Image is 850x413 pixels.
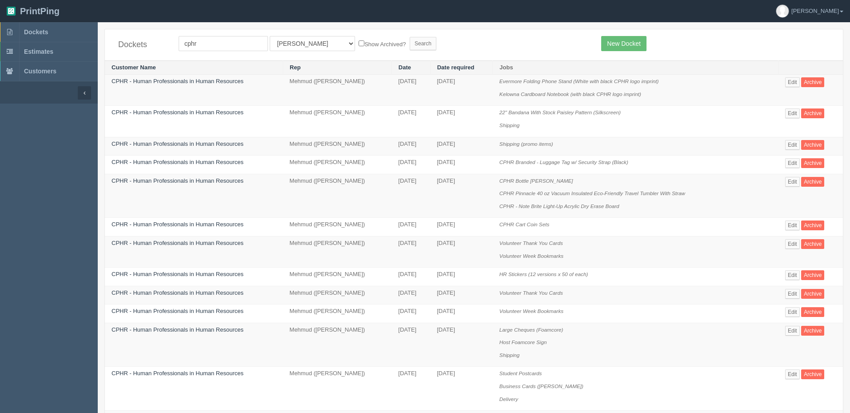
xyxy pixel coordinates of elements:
[283,137,392,156] td: Mehmud ([PERSON_NAME])
[499,122,520,128] i: Shipping
[283,286,392,305] td: Mehmud ([PERSON_NAME])
[785,270,800,280] a: Edit
[283,323,392,367] td: Mehmud ([PERSON_NAME])
[499,308,563,314] i: Volunteer Week Bookmarks
[785,77,800,87] a: Edit
[801,177,824,187] a: Archive
[283,218,392,237] td: Mehmud ([PERSON_NAME])
[785,326,800,336] a: Edit
[430,106,493,137] td: [DATE]
[391,156,430,174] td: [DATE]
[24,28,48,36] span: Dockets
[112,240,243,246] a: CPHR - Human Professionals in Human Resources
[776,5,789,17] img: avatar_default-7531ab5dedf162e01f1e0bb0964e6a185e93c5c22dfe317fb01d7f8cd2b1632c.jpg
[112,271,243,277] a: CPHR - Human Professionals in Human Resources
[430,174,493,218] td: [DATE]
[391,106,430,137] td: [DATE]
[499,178,573,184] i: CPHR Bottle [PERSON_NAME]
[112,289,243,296] a: CPHR - Human Professionals in Human Resources
[493,60,778,75] th: Jobs
[430,236,493,267] td: [DATE]
[499,159,628,165] i: CPHR Branded - Luggage Tag w/ Security Strap (Black)
[112,109,243,116] a: CPHR - Human Professionals in Human Resources
[391,367,430,411] td: [DATE]
[410,37,436,50] input: Search
[499,352,520,358] i: Shipping
[391,174,430,218] td: [DATE]
[430,305,493,323] td: [DATE]
[112,177,243,184] a: CPHR - Human Professionals in Human Resources
[499,271,588,277] i: HR Stickers (12 versions x 50 of each)
[399,64,411,71] a: Date
[430,137,493,156] td: [DATE]
[430,156,493,174] td: [DATE]
[112,308,243,314] a: CPHR - Human Professionals in Human Resources
[801,270,824,280] a: Archive
[391,268,430,286] td: [DATE]
[785,158,800,168] a: Edit
[391,286,430,305] td: [DATE]
[801,307,824,317] a: Archive
[391,75,430,106] td: [DATE]
[359,40,364,46] input: Show Archived?
[499,221,549,227] i: CPHR Cart Coin Sets
[283,367,392,411] td: Mehmud ([PERSON_NAME])
[499,78,659,84] i: Evermore Folding Phone Stand (White with black CPHR logo imprint)
[112,221,243,228] a: CPHR - Human Professionals in Human Resources
[801,158,824,168] a: Archive
[112,140,243,147] a: CPHR - Human Professionals in Human Resources
[112,370,243,377] a: CPHR - Human Professionals in Human Resources
[112,159,243,165] a: CPHR - Human Professionals in Human Resources
[437,64,475,71] a: Date required
[499,91,641,97] i: Kelowna Cardboard Notebook (with black CPHR logo imprint)
[499,327,563,333] i: Large Cheques (Foamcore)
[785,289,800,299] a: Edit
[499,253,563,259] i: Volunteer Week Bookmarks
[359,39,406,49] label: Show Archived?
[391,323,430,367] td: [DATE]
[283,75,392,106] td: Mehmud ([PERSON_NAME])
[801,77,824,87] a: Archive
[785,221,800,230] a: Edit
[283,236,392,267] td: Mehmud ([PERSON_NAME])
[499,383,583,389] i: Business Cards ([PERSON_NAME])
[283,174,392,218] td: Mehmud ([PERSON_NAME])
[283,156,392,174] td: Mehmud ([PERSON_NAME])
[118,40,165,49] h4: Dockets
[391,305,430,323] td: [DATE]
[499,141,553,147] i: Shipping (promo items)
[801,369,824,379] a: Archive
[801,289,824,299] a: Archive
[391,137,430,156] td: [DATE]
[283,106,392,137] td: Mehmud ([PERSON_NAME])
[801,140,824,150] a: Archive
[112,78,243,84] a: CPHR - Human Professionals in Human Resources
[430,323,493,367] td: [DATE]
[499,290,563,296] i: Volunteer Thank You Cards
[112,326,243,333] a: CPHR - Human Professionals in Human Resources
[785,177,800,187] a: Edit
[499,109,621,115] i: 22" Bandana With Stock Paisley Pattern (Silkscreen)
[785,307,800,317] a: Edit
[785,369,800,379] a: Edit
[7,7,16,16] img: logo-3e63b451c926e2ac314895c53de4908e5d424f24456219fb08d385ab2e579770.png
[801,239,824,249] a: Archive
[283,305,392,323] td: Mehmud ([PERSON_NAME])
[601,36,646,51] a: New Docket
[785,239,800,249] a: Edit
[391,218,430,237] td: [DATE]
[179,36,268,51] input: Customer Name
[801,221,824,230] a: Archive
[290,64,301,71] a: Rep
[499,190,685,196] i: CPHR Pinnacle 40 oz Vacuum Insulated Eco-Friendly Travel Tumbler With Straw
[283,268,392,286] td: Mehmud ([PERSON_NAME])
[430,268,493,286] td: [DATE]
[112,64,156,71] a: Customer Name
[24,68,56,75] span: Customers
[785,140,800,150] a: Edit
[430,218,493,237] td: [DATE]
[391,236,430,267] td: [DATE]
[24,48,53,55] span: Estimates
[499,396,518,402] i: Delivery
[430,75,493,106] td: [DATE]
